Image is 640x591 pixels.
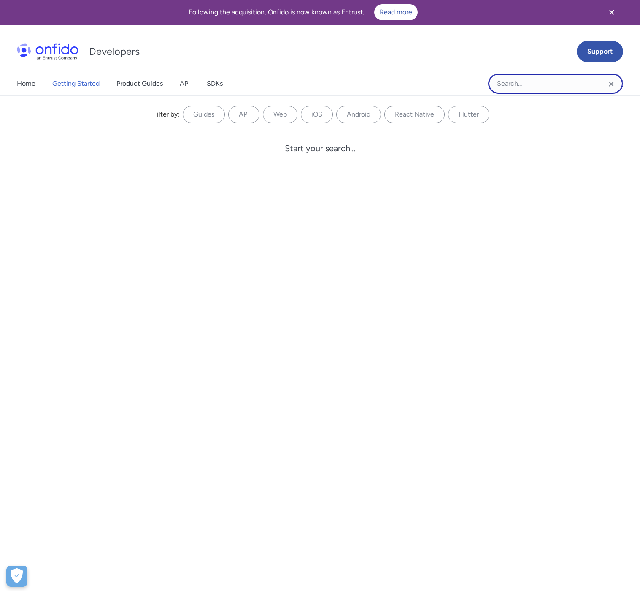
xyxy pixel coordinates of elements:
[488,74,623,94] input: Onfido search input field
[301,106,333,123] label: iOS
[448,106,489,123] label: Flutter
[6,566,27,587] div: Cookie Preferences
[6,566,27,587] button: Open Preferences
[285,143,355,153] div: Start your search...
[17,43,78,60] img: Onfido Logo
[384,106,445,123] label: React Native
[577,41,623,62] a: Support
[263,106,297,123] label: Web
[153,109,179,120] div: Filter by:
[116,72,163,95] a: Product Guides
[606,79,616,89] svg: Clear search field button
[52,72,100,95] a: Getting Started
[228,106,259,123] label: API
[336,106,381,123] label: Android
[596,2,627,23] button: Close banner
[180,72,190,95] a: API
[183,106,225,123] label: Guides
[207,72,223,95] a: SDKs
[607,7,617,17] svg: Close banner
[17,72,35,95] a: Home
[89,45,140,58] h1: Developers
[374,4,418,20] a: Read more
[10,4,596,20] div: Following the acquisition, Onfido is now known as Entrust.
